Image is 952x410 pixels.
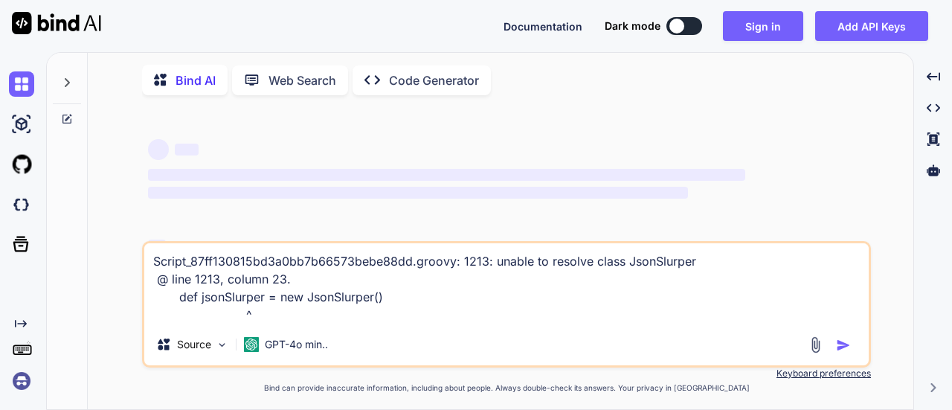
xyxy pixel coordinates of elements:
span: ‌ [148,187,688,199]
button: Add API Keys [815,11,928,41]
img: githubLight [9,152,34,177]
img: darkCloudIdeIcon [9,192,34,217]
p: GPT-4o min.. [265,337,328,352]
textarea: Script_87ff130815bd3a0bb7b66573bebe88dd.groovy: 1213: unable to resolve class JsonSlurper @ line ... [144,243,869,324]
img: attachment [807,336,824,353]
span: ‌ [148,240,166,257]
span: Documentation [504,20,582,33]
p: Bind can provide inaccurate information, including about people. Always double-check its answers.... [142,382,871,394]
img: chat [9,71,34,97]
img: Pick Models [216,339,228,351]
img: icon [836,338,851,353]
p: Keyboard preferences [142,368,871,379]
p: Code Generator [389,71,479,89]
button: Documentation [504,19,582,34]
p: Source [177,337,211,352]
img: Bind AI [12,12,101,34]
button: Sign in [723,11,803,41]
p: Bind AI [176,71,216,89]
span: ‌ [148,139,169,160]
span: Dark mode [605,19,660,33]
img: GPT-4o mini [244,337,259,352]
img: ai-studio [9,112,34,137]
img: signin [9,368,34,394]
p: Web Search [268,71,336,89]
span: ‌ [148,169,745,181]
span: ‌ [175,144,199,156]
